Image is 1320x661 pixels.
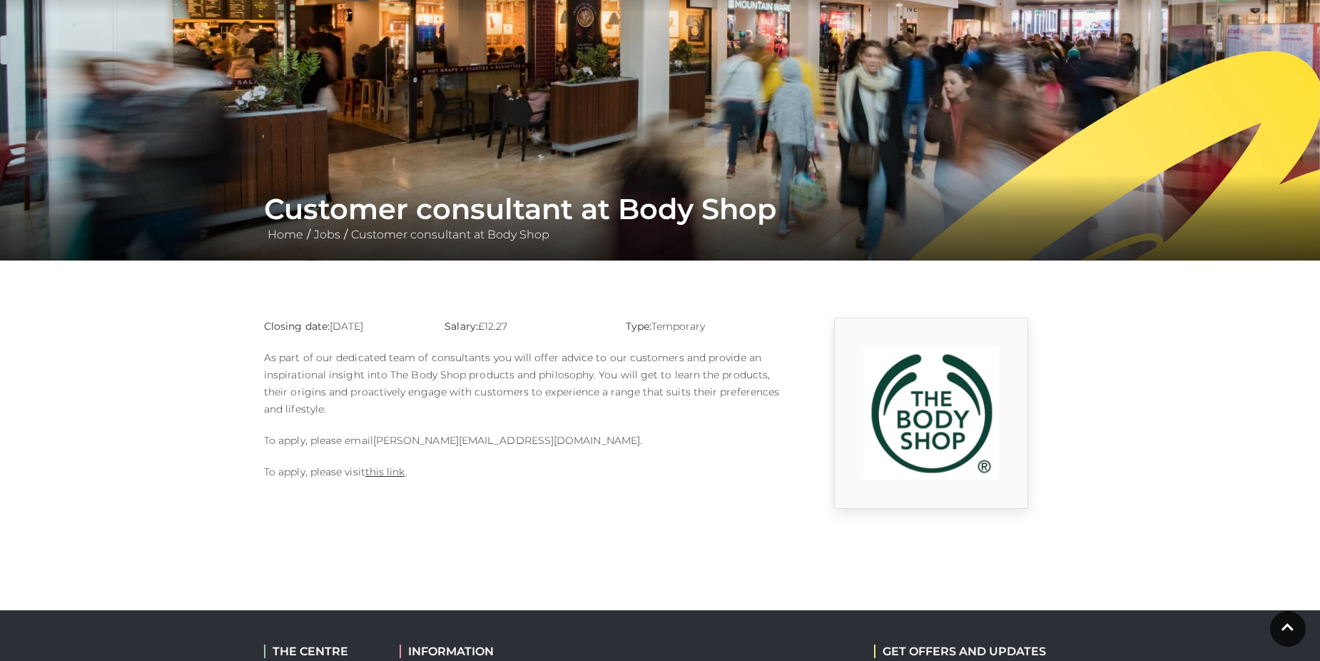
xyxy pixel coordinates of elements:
a: Customer consultant at Body Shop [347,228,553,241]
a: this link [365,465,405,478]
a: Home [264,228,307,241]
strong: Type: [626,320,651,333]
div: / / [253,192,1067,243]
p: Temporary [626,318,785,335]
h1: Customer consultant at Body Shop [264,192,1056,226]
p: To apply, please visit . [264,463,785,480]
a: Jobs [310,228,344,241]
img: 9_1554819459_jw5k.png [863,347,999,480]
h2: INFORMATION [400,645,582,658]
a: [PERSON_NAME][EMAIL_ADDRESS][DOMAIN_NAME] [373,434,640,447]
p: To apply, please email . [264,432,785,449]
h2: THE CENTRE [264,645,378,658]
h2: GET OFFERS AND UPDATES [874,645,1046,658]
strong: Closing date: [264,320,330,333]
p: [DATE] [264,318,423,335]
p: £12.27 [445,318,604,335]
strong: Salary: [445,320,478,333]
p: As part of our dedicated team of consultants you will offer advice to our customers and provide a... [264,349,785,418]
